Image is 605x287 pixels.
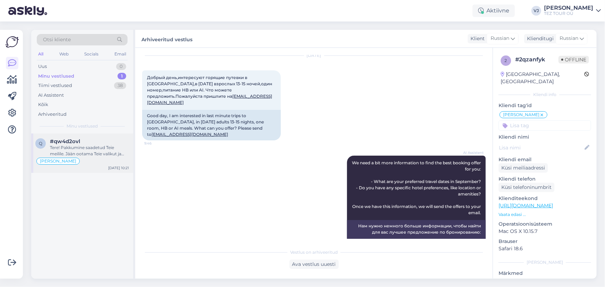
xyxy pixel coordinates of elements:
span: #qw4d2ovl [50,138,80,145]
div: Aktiivne [473,5,515,17]
a: [URL][DOMAIN_NAME] [499,202,553,209]
div: [GEOGRAPHIC_DATA], [GEOGRAPHIC_DATA] [501,71,584,85]
span: [PERSON_NAME] [40,159,76,163]
div: Küsi meiliaadressi [499,163,548,173]
div: Klienditugi [524,35,554,42]
p: Mac OS X 10.15.7 [499,228,591,235]
span: [PERSON_NAME] [503,113,539,117]
div: Uus [38,63,47,70]
a: [EMAIL_ADDRESS][DOMAIN_NAME] [152,132,228,137]
div: Küsi telefoninumbrit [499,183,554,192]
div: All [37,50,45,59]
div: TEZ TOUR OÜ [544,11,593,16]
span: 2 [505,58,507,63]
div: Email [113,50,128,59]
div: Good day, I am interested in last minute trips to [GEOGRAPHIC_DATA], in [DATE] adults 13-15 night... [142,110,281,140]
span: Добрый день,интересуют горящие путевки в [GEOGRAPHIC_DATA],в [DATE] взрослых 13-15 ночей,один ном... [147,75,273,105]
p: Vaata edasi ... [499,211,591,218]
div: Tere! Pakkumine saadetud Teie meilile. Jään ootama Teie valikut ja broneerimissoovi andmetega. [50,145,129,157]
p: Brauser [499,238,591,245]
p: Märkmed [499,270,591,277]
p: Kliendi email [499,156,591,163]
div: # 2qzanfyk [515,55,559,64]
p: Kliendi nimi [499,133,591,141]
span: Russian [560,35,578,42]
span: AI Assistent [458,150,484,155]
div: [DATE] [142,52,486,59]
div: Kõik [38,101,48,108]
span: Minu vestlused [67,123,98,129]
div: Нам нужно немного больше информации, чтобы найти для вас лучшее предложение по бронированию: - Ка... [347,220,486,282]
div: [PERSON_NAME] [544,5,593,11]
p: Kliendi tag'id [499,102,591,109]
div: Socials [83,50,100,59]
div: Arhiveeritud [38,111,67,118]
p: Kliendi telefon [499,175,591,183]
p: Operatsioonisüsteem [499,220,591,228]
span: Otsi kliente [43,36,71,43]
div: Kliendi info [499,92,591,98]
p: Safari 18.6 [499,245,591,252]
div: AI Assistent [38,92,64,99]
a: [PERSON_NAME]TEZ TOUR OÜ [544,5,601,16]
div: 38 [114,82,126,89]
span: Russian [491,35,509,42]
div: 1 [118,73,126,80]
div: Klient [468,35,485,42]
span: q [39,141,42,146]
div: Minu vestlused [38,73,74,80]
span: We need a bit more information to find the best booking offer for you: - What are your preferred ... [352,160,482,215]
span: Vestlus on arhiveeritud [290,249,338,255]
div: Ava vestlus uuesti [289,260,339,269]
input: Lisa nimi [499,144,583,151]
div: [PERSON_NAME] [499,259,591,266]
span: Offline [559,56,589,63]
div: Tiimi vestlused [38,82,72,89]
span: 9:46 [144,141,170,146]
img: Askly Logo [6,35,19,49]
div: 0 [116,63,126,70]
div: Web [58,50,70,59]
input: Lisa tag [499,120,591,131]
label: Arhiveeritud vestlus [141,34,192,43]
div: VJ [531,6,541,16]
p: Klienditeekond [499,195,591,202]
div: [DATE] 10:21 [108,165,129,171]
